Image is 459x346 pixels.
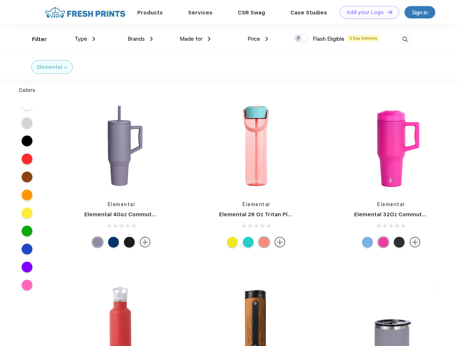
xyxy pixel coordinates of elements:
a: CSR Swag [238,9,265,16]
div: Robin's Egg [243,237,254,248]
div: Elemental [37,63,62,71]
img: DT [387,10,392,14]
div: Black [394,237,405,248]
div: Hot Pink [378,237,389,248]
img: dropdown.png [266,37,268,41]
img: fo%20logo%202.webp [43,6,128,19]
a: Elemental [377,201,405,207]
div: Smiley Melt [227,237,238,248]
span: Price [248,36,260,42]
div: California Dreaming [124,237,135,248]
span: Brands [128,36,145,42]
a: Elemental [242,201,270,207]
img: func=resize&h=266 [343,98,439,194]
a: Sign in [405,6,435,18]
div: Ocean Blue [362,237,373,248]
div: Cotton candy [259,237,269,248]
a: Products [137,9,163,16]
a: Elemental [108,201,135,207]
div: Navy [108,237,119,248]
div: Filter [32,35,47,44]
img: func=resize&h=266 [208,98,304,194]
img: more.svg [275,237,285,248]
div: Graphite [92,237,103,248]
div: Sign in [412,8,428,17]
a: Services [188,9,213,16]
img: dropdown.png [150,37,153,41]
img: desktop_search.svg [399,34,411,45]
img: func=resize&h=266 [73,98,169,194]
a: Elemental 26 Oz Tritan Plastic Water Bottle [219,211,338,218]
span: Flash Eligible [313,36,344,42]
img: dropdown.png [93,37,95,41]
img: filter_cancel.svg [64,66,67,69]
img: dropdown.png [208,37,210,41]
span: 5 Day Delivery [347,35,379,41]
img: more.svg [410,237,420,248]
a: Elemental 40oz Commuter Tumbler [84,211,182,218]
div: Colors [13,86,41,94]
span: Type [75,36,87,42]
img: more.svg [140,237,151,248]
span: Made for [180,36,202,42]
a: Elemental 32Oz Commuter Tumbler [354,211,452,218]
div: Add your Logo [347,9,384,15]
